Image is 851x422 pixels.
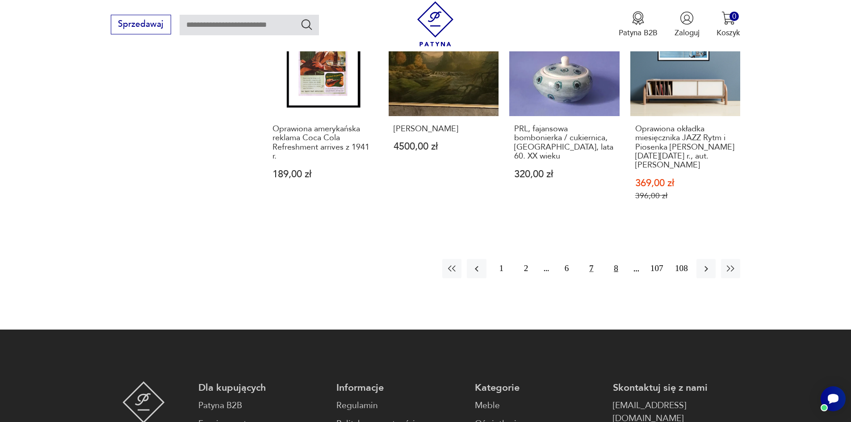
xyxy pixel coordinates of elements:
[619,11,658,38] a: Ikona medaluPatyna B2B
[394,125,494,134] h3: [PERSON_NAME]
[821,386,846,411] iframe: Smartsupp widget button
[635,125,736,170] h3: Oprawiona okładka miesięcznika JAZZ Rytm i Piosenka [PERSON_NAME][DATE][DATE] r., aut. [PERSON_NAME]
[514,170,615,179] p: 320,00 zł
[394,142,494,151] p: 4500,00 zł
[336,381,464,394] p: Informacje
[729,12,739,21] div: 0
[300,18,313,31] button: Szukaj
[514,125,615,161] h3: PRL, fajansowa bombonierka / cukiernica, [GEOGRAPHIC_DATA], lata 60. XX wieku
[721,11,735,25] img: Ikona koszyka
[717,28,740,38] p: Koszyk
[619,28,658,38] p: Patyna B2B
[111,21,171,29] a: Sprzedawaj
[336,399,464,412] a: Regulamin
[516,259,536,278] button: 2
[272,170,373,179] p: 189,00 zł
[111,15,171,34] button: Sprzedawaj
[198,381,326,394] p: Dla kupujących
[675,11,700,38] button: Zaloguj
[492,259,511,278] button: 1
[582,259,601,278] button: 7
[635,191,736,201] p: 396,00 zł
[647,259,667,278] button: 107
[557,259,576,278] button: 6
[680,11,694,25] img: Ikonka użytkownika
[389,6,499,221] a: Gwozdecki[PERSON_NAME]4500,00 zł
[509,6,620,221] a: PRL, fajansowa bombonierka / cukiernica, Włocławek, lata 60. XX wiekuPRL, fajansowa bombonierka /...
[475,399,602,412] a: Meble
[619,11,658,38] button: Patyna B2B
[672,259,691,278] button: 108
[413,1,458,46] img: Patyna - sklep z meblami i dekoracjami vintage
[635,179,736,188] p: 369,00 zł
[198,399,326,412] a: Patyna B2B
[606,259,625,278] button: 8
[613,381,740,394] p: Skontaktuj się z nami
[717,11,740,38] button: 0Koszyk
[631,11,645,25] img: Ikona medalu
[675,28,700,38] p: Zaloguj
[630,6,741,221] a: SaleOprawiona okładka miesięcznika JAZZ Rytm i Piosenka z lipiec-sierpień 1977 r., aut. Andrzej K...
[475,381,602,394] p: Kategorie
[272,125,373,161] h3: Oprawiona amerykańska reklama Coca Cola Refreshment arrives z 1941 r.
[268,6,378,221] a: Oprawiona amerykańska reklama Coca Cola Refreshment arrives z 1941 r.Oprawiona amerykańska reklam...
